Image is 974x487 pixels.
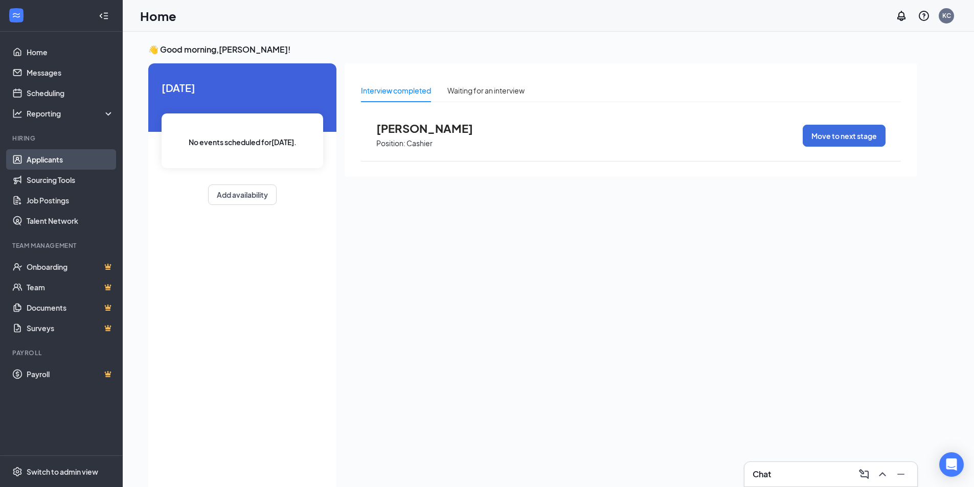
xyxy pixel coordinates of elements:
div: Team Management [12,241,112,250]
button: ChevronUp [874,466,891,482]
a: OnboardingCrown [27,257,114,277]
svg: QuestionInfo [918,10,930,22]
div: Interview completed [361,85,431,96]
a: Sourcing Tools [27,170,114,190]
div: Waiting for an interview [447,85,525,96]
span: No events scheduled for [DATE] . [189,136,297,148]
a: Home [27,42,114,62]
svg: ChevronUp [876,468,889,480]
h3: 👋 Good morning, [PERSON_NAME] ! [148,44,917,55]
p: Cashier [406,138,433,148]
svg: ComposeMessage [858,468,870,480]
div: Switch to admin view [27,467,98,477]
svg: Notifications [895,10,908,22]
button: Move to next stage [803,125,886,147]
p: Position: [376,138,405,148]
button: Add availability [208,184,277,205]
h1: Home [140,7,176,25]
a: Job Postings [27,190,114,211]
svg: WorkstreamLogo [11,10,21,20]
a: Talent Network [27,211,114,231]
a: DocumentsCrown [27,297,114,318]
button: Minimize [893,466,909,482]
div: Reporting [27,108,115,119]
div: Open Intercom Messenger [939,452,964,477]
h3: Chat [753,469,771,480]
svg: Settings [12,467,22,477]
button: ComposeMessage [856,466,872,482]
a: SurveysCrown [27,318,114,338]
div: KC [942,11,951,20]
div: Payroll [12,349,112,357]
a: Scheduling [27,83,114,103]
a: TeamCrown [27,277,114,297]
span: [PERSON_NAME] [376,122,489,135]
svg: Minimize [895,468,907,480]
svg: Analysis [12,108,22,119]
div: Hiring [12,134,112,143]
a: Applicants [27,149,114,170]
a: Messages [27,62,114,83]
svg: Collapse [99,11,109,21]
a: PayrollCrown [27,364,114,384]
span: [DATE] [162,80,323,96]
